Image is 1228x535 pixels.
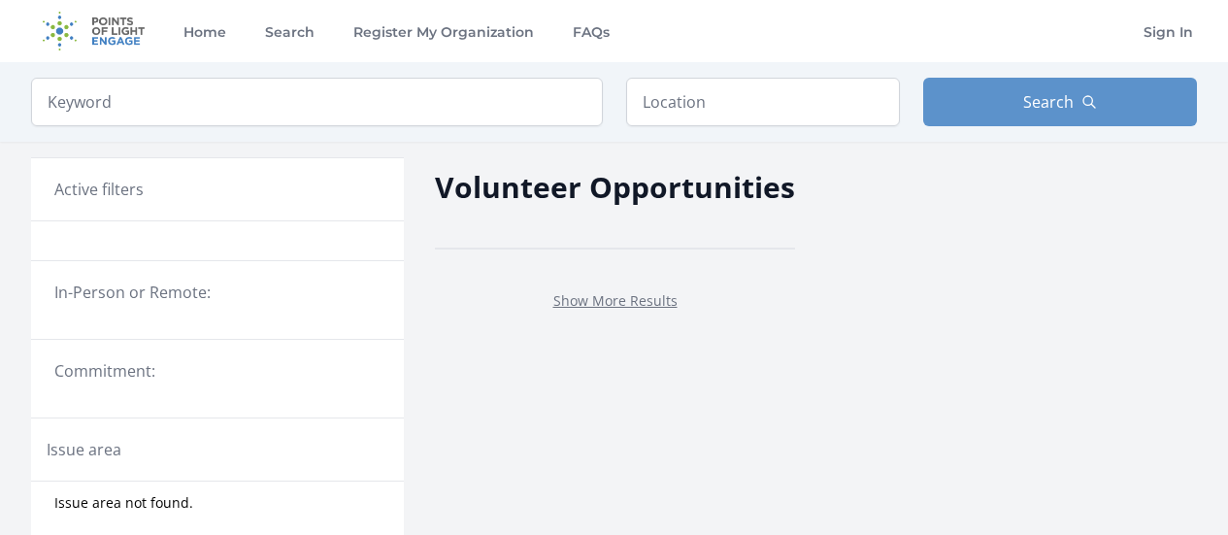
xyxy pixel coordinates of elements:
[626,78,900,126] input: Location
[1023,90,1074,114] span: Search
[923,78,1197,126] button: Search
[435,165,795,209] h2: Volunteer Opportunities
[54,281,381,304] legend: In-Person or Remote:
[31,78,603,126] input: Keyword
[47,438,121,461] legend: Issue area
[54,493,193,513] span: Issue area not found.
[54,359,381,383] legend: Commitment:
[54,178,144,201] h3: Active filters
[553,291,678,310] a: Show More Results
